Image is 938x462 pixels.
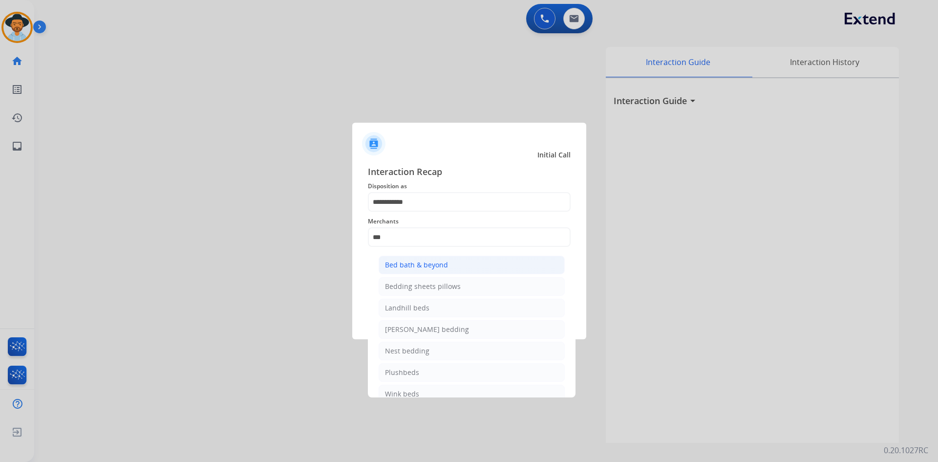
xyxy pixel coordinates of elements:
span: Merchants [368,216,571,227]
div: Landhill beds [385,303,429,313]
div: [PERSON_NAME] bedding [385,325,469,334]
span: Disposition as [368,180,571,192]
img: contactIcon [362,132,385,155]
div: Nest bedding [385,346,429,356]
p: 0.20.1027RC [884,444,928,456]
div: Bedding sheets pillows [385,282,461,291]
span: Interaction Recap [368,165,571,180]
div: Plushbeds [385,368,419,377]
div: Wink beds [385,389,419,399]
span: Initial Call [537,150,571,160]
div: Bed bath & beyond [385,260,448,270]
